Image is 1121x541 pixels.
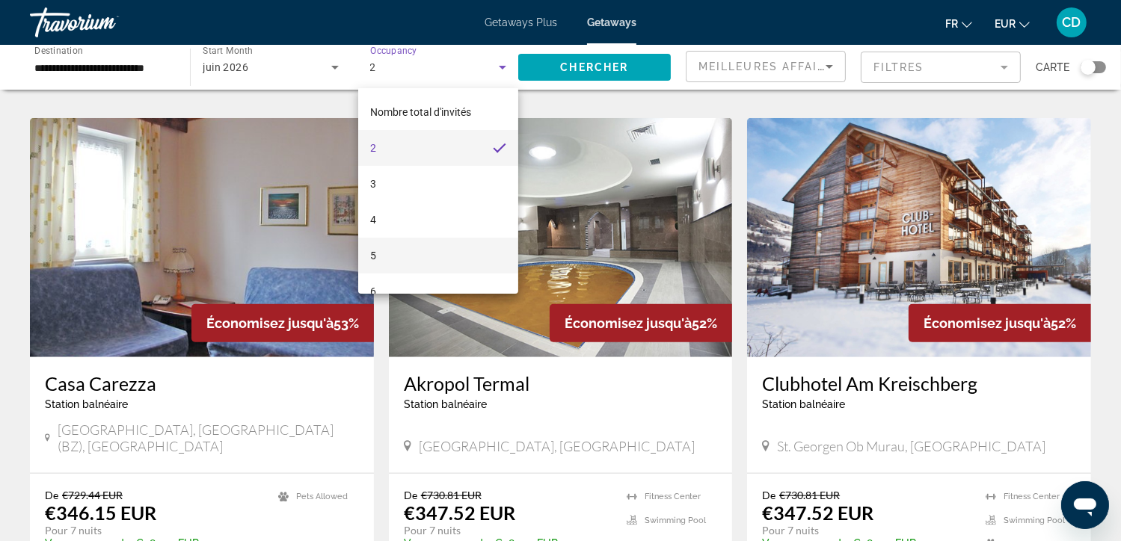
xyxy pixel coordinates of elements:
[370,211,376,229] span: 4
[370,247,376,265] span: 5
[370,175,376,193] span: 3
[370,282,376,300] span: 6
[1061,481,1109,529] iframe: Bouton de lancement de la fenêtre de messagerie
[370,106,471,118] span: Nombre total d'invités
[370,139,376,157] span: 2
